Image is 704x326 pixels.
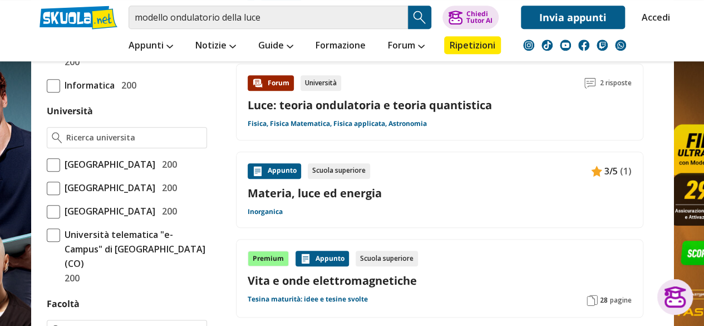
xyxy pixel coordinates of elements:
[66,132,201,143] input: Ricerca universita
[615,40,626,51] img: WhatsApp
[591,166,602,177] img: Appunti contenuto
[47,298,80,310] label: Facoltà
[442,6,499,29] button: ChiediTutor AI
[385,36,427,56] a: Forum
[584,77,595,89] img: Commenti lettura
[523,40,534,51] img: instagram
[466,11,492,24] div: Chiedi Tutor AI
[60,55,80,69] span: 200
[60,271,80,285] span: 200
[578,40,589,51] img: facebook
[604,164,618,178] span: 3/5
[117,78,136,93] span: 200
[157,157,177,172] span: 200
[408,6,431,29] button: Search Button
[248,273,632,288] a: Vita e onde elettromagnetiche
[60,204,155,218] span: [GEOGRAPHIC_DATA]
[587,295,598,306] img: Pagine
[597,40,608,51] img: twitch
[255,36,296,56] a: Guide
[620,164,632,178] span: (1)
[157,181,177,195] span: 200
[252,166,263,177] img: Appunti contenuto
[444,36,501,54] a: Ripetizioni
[60,227,207,271] span: Università telematica "e-Campus" di [GEOGRAPHIC_DATA] (CO)
[300,253,311,264] img: Appunti contenuto
[248,75,294,91] div: Forum
[313,36,368,56] a: Formazione
[193,36,239,56] a: Notizie
[252,77,263,89] img: Forum contenuto
[296,251,349,266] div: Appunto
[600,296,608,305] span: 28
[541,40,553,51] img: tiktok
[600,75,632,91] span: 2 risposte
[129,6,408,29] input: Cerca appunti, riassunti o versioni
[60,157,155,172] span: [GEOGRAPHIC_DATA]
[60,78,115,93] span: Informatica
[248,251,289,266] div: Premium
[248,295,368,304] a: Tesina maturità: idee e tesine svolte
[47,105,93,117] label: Università
[521,6,625,29] a: Invia appunti
[356,251,418,266] div: Scuola superiore
[301,75,341,91] div: Università
[642,6,665,29] a: Accedi
[248,163,301,179] div: Appunto
[248,186,632,201] a: Materia, luce ed energia
[52,132,62,143] img: Ricerca universita
[308,163,370,179] div: Scuola superiore
[610,296,632,305] span: pagine
[248,98,492,113] a: Luce: teoria ondulatoria e teoria quantistica
[126,36,176,56] a: Appunti
[157,204,177,218] span: 200
[411,9,428,26] img: Cerca appunti, riassunti o versioni
[60,181,155,195] span: [GEOGRAPHIC_DATA]
[560,40,571,51] img: youtube
[248,207,283,216] a: Inorganica
[248,119,427,128] a: Fisica, Fisica Matematica, Fisica applicata, Astronomia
